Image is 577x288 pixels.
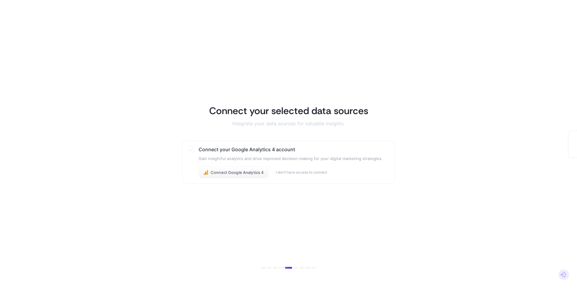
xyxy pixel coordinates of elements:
[199,166,269,178] button: Connect Google Analytics 4
[276,170,327,175] button: I don’t have access to connect
[232,120,345,126] p: Integrate your data sources for valuable insights.
[199,146,381,153] h3: Connect your Google Analytics 4 account
[209,105,368,117] h1: Connect your selected data sources
[199,155,381,162] p: Gain insightful analytics and drive improved decision-making for your digital marketing strategies
[211,170,264,175] span: Connect Google Analytics 4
